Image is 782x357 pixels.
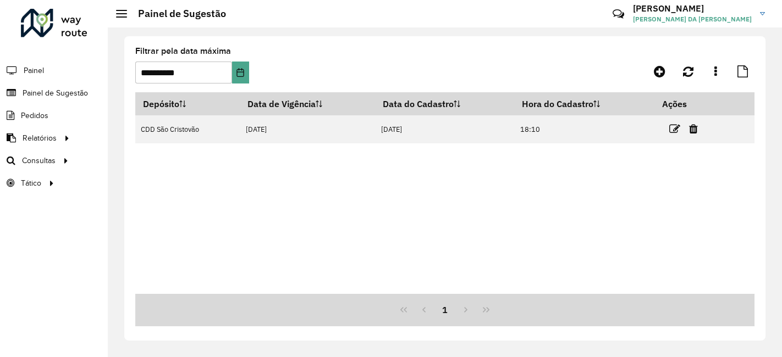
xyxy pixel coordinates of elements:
a: Excluir [689,121,698,136]
th: Data de Vigência [240,92,375,115]
span: Painel de Sugestão [23,87,88,99]
th: Hora do Cadastro [515,92,655,115]
td: 18:10 [515,115,655,143]
span: Pedidos [21,110,48,121]
span: Tático [21,177,41,189]
span: Relatórios [23,132,57,144]
label: Filtrar pela data máxima [135,44,231,58]
td: [DATE] [375,115,514,143]
th: Data do Cadastro [375,92,514,115]
a: Contato Rápido [607,2,630,26]
button: Choose Date [232,62,249,83]
span: Painel [24,65,44,76]
th: Depósito [135,92,240,115]
span: [PERSON_NAME] DA [PERSON_NAME] [633,14,752,24]
td: CDD São Cristovão [135,115,240,143]
a: Editar [669,121,680,136]
h2: Painel de Sugestão [127,8,226,20]
span: Consultas [22,155,56,166]
th: Ações [655,92,721,115]
h3: [PERSON_NAME] [633,3,752,14]
td: [DATE] [240,115,375,143]
button: 1 [434,299,455,320]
